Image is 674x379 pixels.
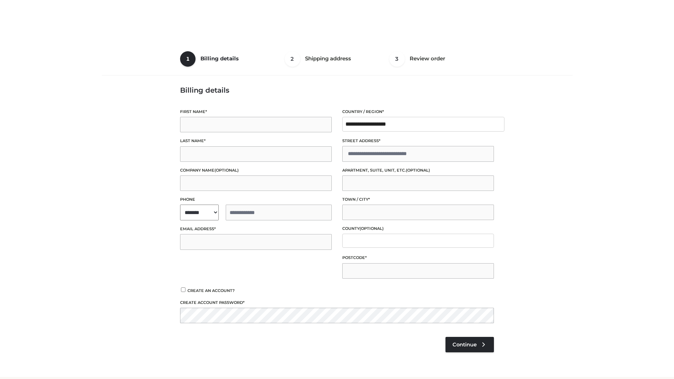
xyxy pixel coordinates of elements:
span: (optional) [359,226,384,231]
label: County [342,225,494,232]
span: (optional) [406,168,430,173]
span: Review order [410,55,445,62]
label: Last name [180,138,332,144]
h3: Billing details [180,86,494,94]
label: Postcode [342,254,494,261]
label: Email address [180,226,332,232]
label: Country / Region [342,108,494,115]
span: (optional) [214,168,239,173]
a: Continue [445,337,494,352]
label: First name [180,108,332,115]
span: Billing details [200,55,239,62]
label: Town / City [342,196,494,203]
label: Street address [342,138,494,144]
span: Continue [452,341,477,348]
input: Create an account? [180,287,186,292]
label: Phone [180,196,332,203]
label: Create account password [180,299,494,306]
span: 1 [180,51,196,67]
label: Apartment, suite, unit, etc. [342,167,494,174]
span: Create an account? [187,288,235,293]
span: 3 [389,51,405,67]
span: Shipping address [305,55,351,62]
span: 2 [285,51,300,67]
label: Company name [180,167,332,174]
